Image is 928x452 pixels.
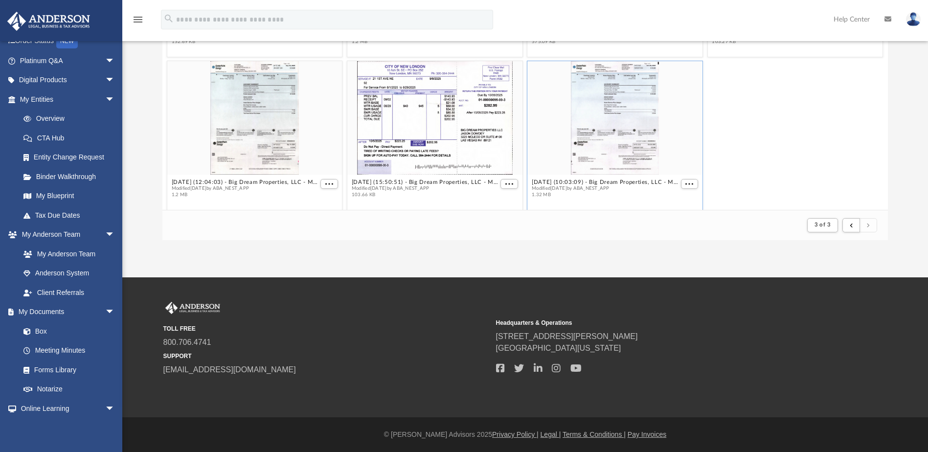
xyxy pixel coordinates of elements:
a: Pay Invoices [628,430,666,438]
span: arrow_drop_down [105,51,125,71]
a: Binder Walkthrough [14,167,130,186]
a: Notarize [14,380,125,399]
img: User Pic [906,12,921,26]
a: Forms Library [14,360,120,380]
span: arrow_drop_down [105,225,125,245]
a: Overview [14,109,130,129]
button: [DATE] (10:03:09) - Big Dream Properties, LLC - Mail.pdf [532,179,679,185]
img: Anderson Advisors Platinum Portal [163,302,222,315]
span: 1.2 MB [172,192,318,198]
small: Headquarters & Operations [496,318,822,327]
a: Platinum Q&Aarrow_drop_down [7,51,130,70]
a: Legal | [541,430,561,438]
a: My Entitiesarrow_drop_down [7,90,130,109]
span: arrow_drop_down [105,302,125,322]
a: Client Referrals [14,283,125,302]
a: Box [14,321,120,341]
span: arrow_drop_down [105,90,125,110]
a: 800.706.4741 [163,338,211,346]
span: arrow_drop_down [105,399,125,419]
span: arrow_drop_down [105,70,125,90]
button: [DATE] (15:50:51) - Big Dream Properties, LLC - Mail.pdf [352,179,498,185]
span: 103.66 KB [352,192,498,198]
button: More options [681,179,699,189]
a: [STREET_ADDRESS][PERSON_NAME] [496,332,638,340]
a: [GEOGRAPHIC_DATA][US_STATE] [496,344,621,352]
button: 3 of 3 [807,218,838,232]
span: 152.69 KB [172,39,318,45]
span: 1.32 MB [532,192,679,198]
button: More options [320,179,338,189]
small: SUPPORT [163,352,489,361]
span: 575.09 KB [532,39,679,45]
span: Modified [DATE] by ABA_NEST_APP [172,185,318,192]
a: My Anderson Teamarrow_drop_down [7,225,125,245]
img: Anderson Advisors Platinum Portal [4,12,93,31]
span: 1.2 MB [352,39,498,45]
a: Tax Due Dates [14,205,130,225]
div: NEW [56,34,78,48]
a: Digital Productsarrow_drop_down [7,70,130,90]
a: My Anderson Team [14,244,120,264]
a: [EMAIL_ADDRESS][DOMAIN_NAME] [163,365,296,374]
button: More options [501,179,519,189]
a: Terms & Conditions | [563,430,626,438]
span: 3 of 3 [815,222,831,227]
a: My Documentsarrow_drop_down [7,302,125,322]
div: grid [162,18,887,210]
a: Online Learningarrow_drop_down [7,399,125,418]
a: menu [132,19,144,25]
span: Modified [DATE] by ABA_NEST_APP [532,185,679,192]
a: Anderson System [14,264,125,283]
a: Courses [14,418,125,438]
button: [DATE] (12:04:03) - Big Dream Properties, LLC - Mail.pdf [172,179,318,185]
small: TOLL FREE [163,324,489,333]
span: Modified [DATE] by ABA_NEST_APP [352,185,498,192]
div: © [PERSON_NAME] Advisors 2025 [122,429,928,440]
a: CTA Hub [14,128,130,148]
span: 103.27 KB [712,39,859,45]
a: Entity Change Request [14,148,130,167]
a: My Blueprint [14,186,125,206]
i: menu [132,14,144,25]
i: search [163,13,174,24]
a: Privacy Policy | [492,430,539,438]
a: Meeting Minutes [14,341,125,361]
